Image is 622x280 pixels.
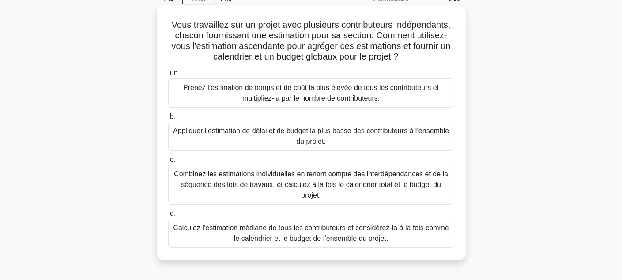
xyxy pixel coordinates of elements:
[183,84,439,102] font: Prenez l’estimation de temps et de coût la plus élevée de tous les contributeurs et multipliez-la...
[170,69,180,77] font: un.
[173,224,449,242] font: Calculez l’estimation médiane de tous les contributeurs et considérez-la à la fois comme le calen...
[174,170,448,199] font: Combinez les estimations individuelles en tenant compte des interdépendances et de la séquence de...
[170,209,176,217] font: d.
[170,156,175,163] font: c.
[170,112,176,120] font: b.
[172,20,451,61] font: Vous travaillez sur un projet avec plusieurs contributeurs indépendants, chacun fournissant une e...
[173,127,449,145] font: Appliquer l’estimation de délai et de budget la plus basse des contributeurs à l’ensemble du projet.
